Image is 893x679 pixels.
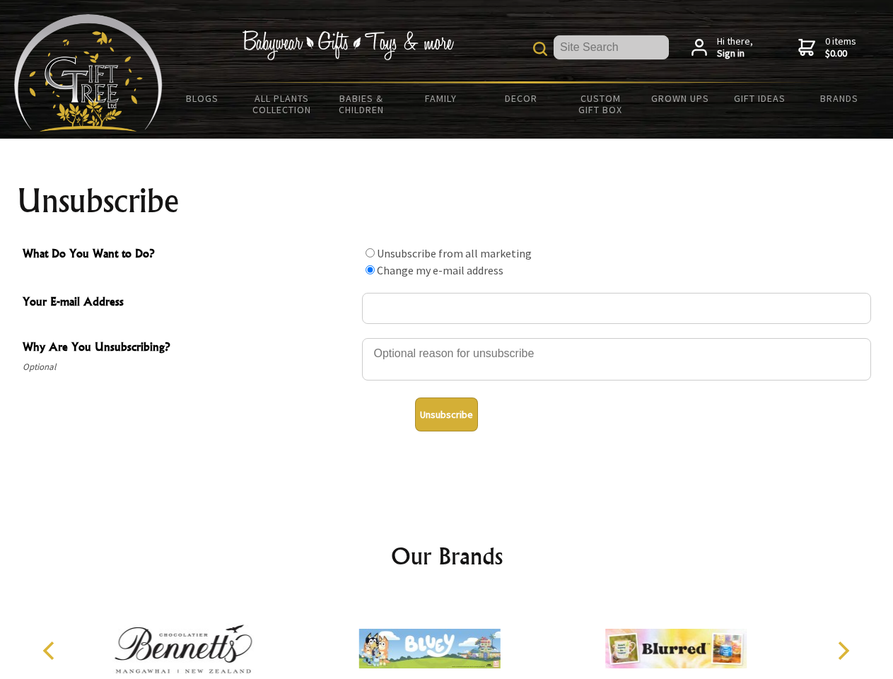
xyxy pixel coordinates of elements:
a: BLOGS [163,83,243,113]
a: Custom Gift Box [561,83,641,124]
textarea: Why Are You Unsubscribing? [362,338,871,381]
a: Grown Ups [640,83,720,113]
button: Previous [35,635,66,666]
input: What Do You Want to Do? [366,265,375,274]
span: Optional [23,359,355,376]
label: Unsubscribe from all marketing [377,246,532,260]
label: Change my e-mail address [377,263,503,277]
span: What Do You Want to Do? [23,245,355,265]
span: Hi there, [717,35,753,60]
img: Babyware - Gifts - Toys and more... [14,14,163,132]
img: Babywear - Gifts - Toys & more [242,30,454,60]
a: Decor [481,83,561,113]
h1: Unsubscribe [17,184,877,218]
span: Why Are You Unsubscribing? [23,338,355,359]
a: Hi there,Sign in [691,35,753,60]
a: 0 items$0.00 [798,35,856,60]
span: 0 items [825,35,856,60]
a: Brands [800,83,880,113]
img: product search [533,42,547,56]
a: All Plants Collection [243,83,322,124]
strong: $0.00 [825,47,856,60]
input: Your E-mail Address [362,293,871,324]
a: Babies & Children [322,83,402,124]
button: Unsubscribe [415,397,478,431]
span: Your E-mail Address [23,293,355,313]
strong: Sign in [717,47,753,60]
input: Site Search [554,35,669,59]
a: Family [402,83,481,113]
h2: Our Brands [28,539,865,573]
a: Gift Ideas [720,83,800,113]
input: What Do You Want to Do? [366,248,375,257]
button: Next [827,635,858,666]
